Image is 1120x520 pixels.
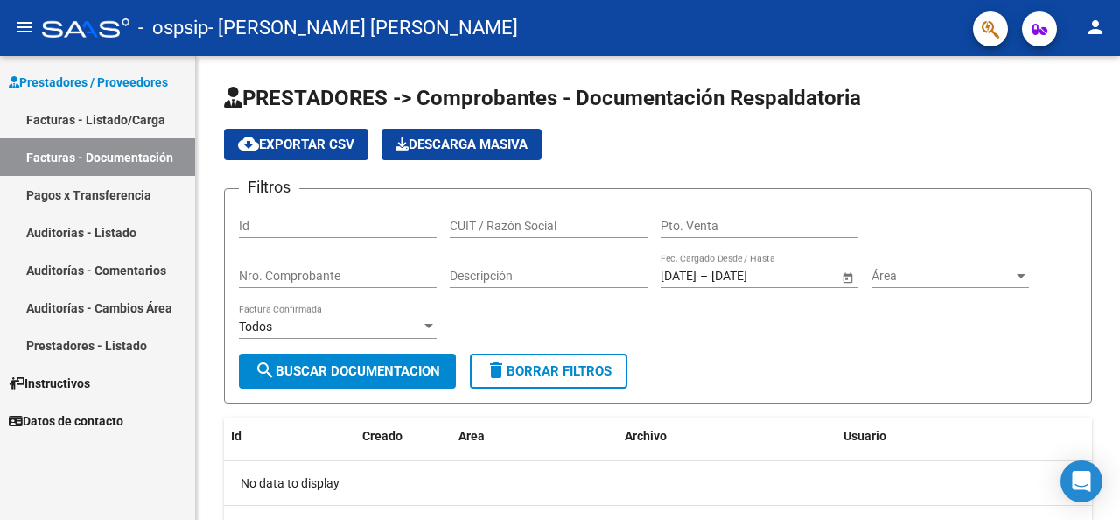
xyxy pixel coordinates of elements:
button: Descarga Masiva [381,129,542,160]
input: Start date [661,269,696,284]
span: Instructivos [9,374,90,393]
datatable-header-cell: Id [224,418,294,455]
input: End date [711,269,797,284]
span: Área [871,269,1013,284]
span: Area [458,429,485,443]
datatable-header-cell: Area [451,418,618,455]
div: Open Intercom Messenger [1060,460,1102,502]
span: Descarga Masiva [395,137,528,152]
h3: Filtros [239,175,299,200]
span: Todos [239,320,272,334]
span: Archivo [625,429,667,443]
span: Exportar CSV [238,137,354,152]
span: Usuario [843,429,886,443]
span: - [PERSON_NAME] [PERSON_NAME] [208,9,518,47]
datatable-header-cell: Archivo [618,418,836,455]
mat-icon: search [255,360,276,381]
datatable-header-cell: Usuario [836,418,1099,455]
button: Exportar CSV [224,129,368,160]
span: Prestadores / Proveedores [9,73,168,92]
button: Buscar Documentacion [239,354,456,389]
span: Borrar Filtros [486,363,612,379]
span: – [700,269,708,284]
button: Borrar Filtros [470,354,627,389]
span: PRESTADORES -> Comprobantes - Documentación Respaldatoria [224,86,861,110]
span: Creado [362,429,402,443]
span: - ospsip [138,9,208,47]
span: Buscar Documentacion [255,363,440,379]
div: No data to display [224,461,1092,505]
mat-icon: delete [486,360,507,381]
mat-icon: person [1085,17,1106,38]
span: Datos de contacto [9,411,123,431]
mat-icon: cloud_download [238,133,259,154]
button: Open calendar [838,268,857,286]
mat-icon: menu [14,17,35,38]
datatable-header-cell: Creado [355,418,451,455]
app-download-masive: Descarga masiva de comprobantes (adjuntos) [381,129,542,160]
span: Id [231,429,241,443]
